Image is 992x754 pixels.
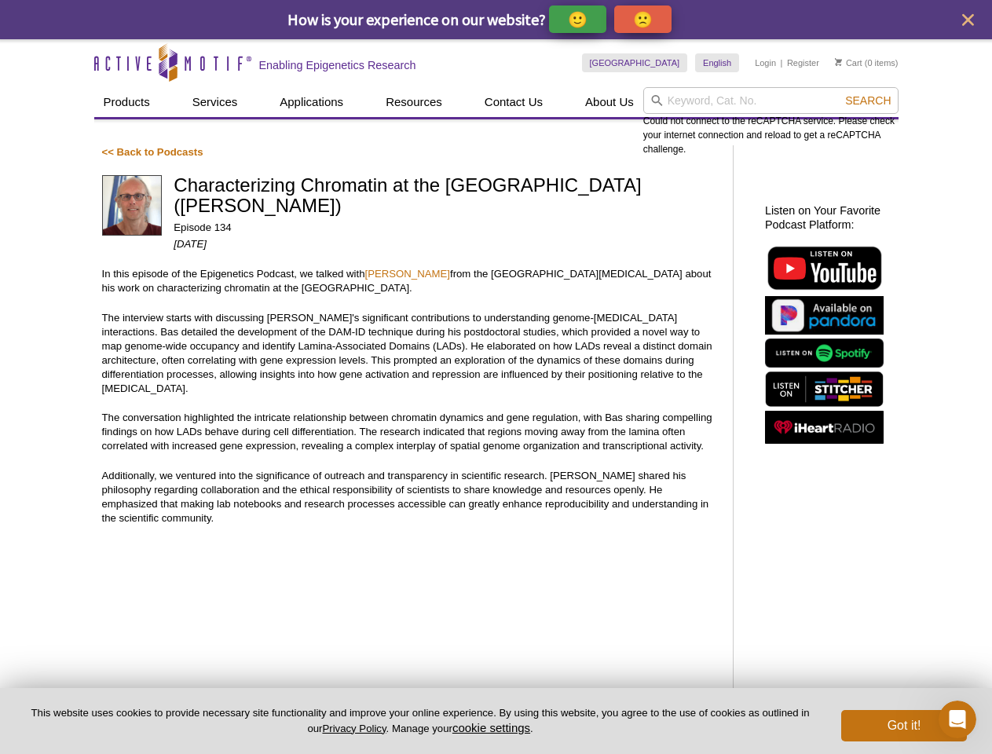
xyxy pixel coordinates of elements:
[174,175,717,218] h1: Characterizing Chromatin at the [GEOGRAPHIC_DATA] ([PERSON_NAME])
[102,146,203,158] a: << Back to Podcasts
[582,53,688,72] a: [GEOGRAPHIC_DATA]
[376,87,452,117] a: Resources
[102,541,717,659] iframe: Characterizing Chromatin at the Nuclear Lamina (Bas van Steensel)
[841,710,967,741] button: Got it!
[259,58,416,72] h2: Enabling Epigenetics Research
[765,203,891,232] h2: Listen on Your Favorite Podcast Platform:
[845,94,891,107] span: Search
[174,238,207,250] em: [DATE]
[643,87,899,156] div: Could not connect to the reCAPTCHA service. Please check your internet connection and reload to g...
[102,267,717,295] p: In this episode of the Epigenetics Podcast, we talked with from the [GEOGRAPHIC_DATA][MEDICAL_DAT...
[102,175,163,236] img: Bas van Steensel
[102,469,717,525] p: Additionally, we ventured into the significance of outreach and transparency in scientific resear...
[643,87,899,114] input: Keyword, Cat. No.
[939,701,976,738] iframe: Intercom live chat
[633,9,653,29] p: 🙁
[787,57,819,68] a: Register
[25,706,815,736] p: This website uses cookies to provide necessary site functionality and improve your online experie...
[475,87,552,117] a: Contact Us
[568,9,588,29] p: 🙂
[102,411,717,453] p: The conversation highlighted the intricate relationship between chromatin dynamics and gene regul...
[695,53,739,72] a: English
[840,93,895,108] button: Search
[576,87,643,117] a: About Us
[765,339,884,368] img: Listen on Spotify
[765,296,884,335] img: Listen on Pandora
[781,53,783,72] li: |
[452,721,530,734] button: cookie settings
[835,53,899,72] li: (0 items)
[183,87,247,117] a: Services
[270,87,353,117] a: Applications
[835,57,862,68] a: Cart
[958,10,978,30] button: close
[765,372,884,407] img: Listen on Stitcher
[174,221,717,235] p: Episode 134
[94,87,159,117] a: Products
[765,243,884,292] img: Listen on YouTube
[322,723,386,734] a: Privacy Policy
[755,57,776,68] a: Login
[287,9,546,29] span: How is your experience on our website?
[365,268,450,280] a: [PERSON_NAME]
[835,58,842,66] img: Your Cart
[102,311,717,396] p: The interview starts with discussing [PERSON_NAME]'s significant contributions to understanding g...
[765,411,884,445] img: Listen on iHeartRadio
